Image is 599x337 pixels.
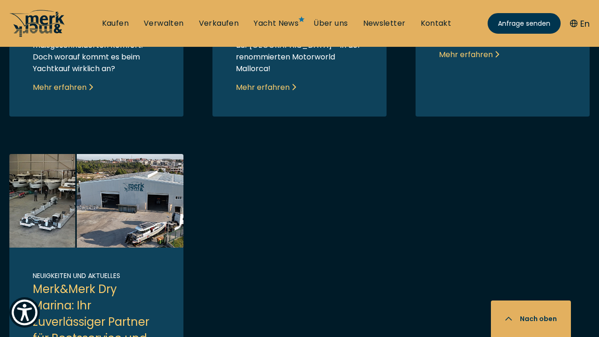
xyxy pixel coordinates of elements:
span: Anfrage senden [498,19,550,29]
button: Nach oben [491,300,571,337]
a: Kaufen [102,18,129,29]
button: Show Accessibility Preferences [9,297,40,328]
a: Kontakt [421,18,452,29]
a: Newsletter [363,18,406,29]
a: Anfrage senden [488,13,561,34]
button: En [570,17,590,30]
a: Verkaufen [199,18,239,29]
a: Über uns [314,18,348,29]
a: Verwalten [144,18,184,29]
a: Yacht News [254,18,299,29]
